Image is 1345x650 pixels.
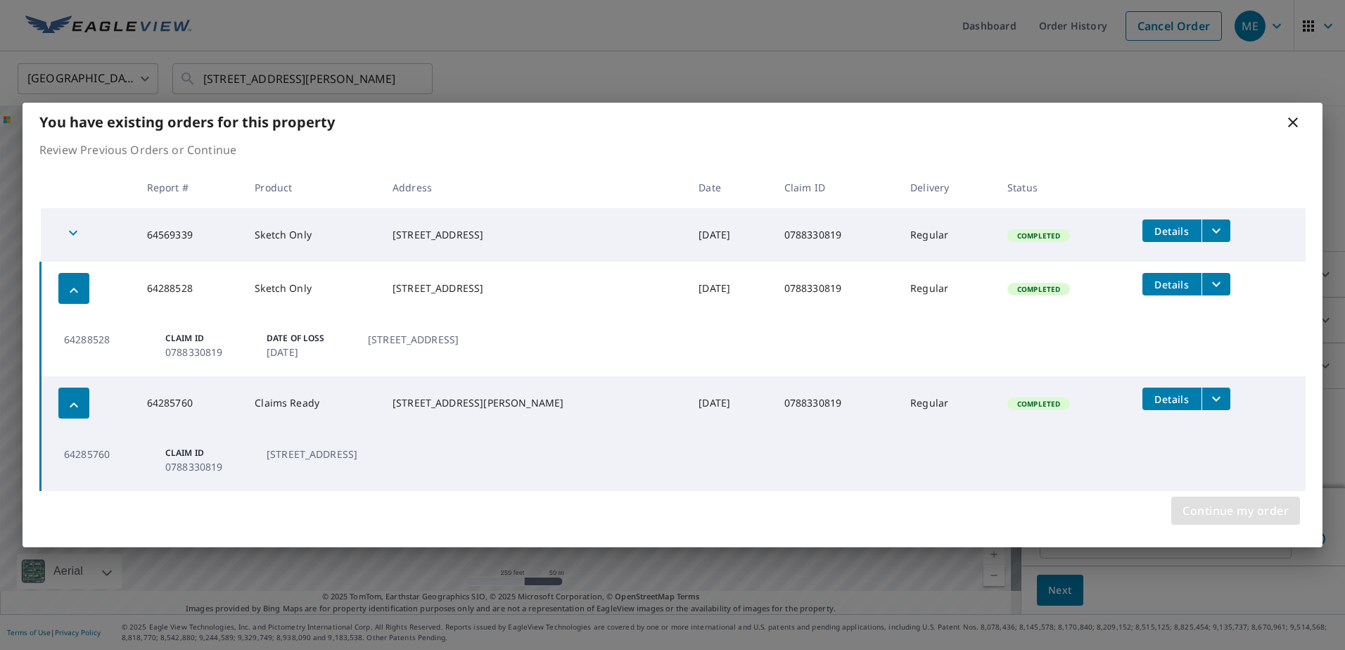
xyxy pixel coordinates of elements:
span: Details [1151,278,1193,291]
div: [STREET_ADDRESS] [393,281,676,295]
th: Product [243,167,381,208]
td: 64569339 [136,208,244,262]
p: 64288528 [64,332,148,347]
td: Regular [899,208,996,262]
td: 64288528 [136,262,244,315]
p: Review Previous Orders or Continue [39,141,1306,158]
p: 0788330819 [165,345,250,359]
div: [STREET_ADDRESS][PERSON_NAME] [393,396,676,410]
p: [DATE] [267,345,351,359]
button: Continue my order [1171,497,1300,525]
span: Details [1151,393,1193,406]
th: Date [687,167,773,208]
button: filesDropdownBtn-64285760 [1201,388,1230,410]
b: You have existing orders for this property [39,113,335,132]
button: detailsBtn-64569339 [1142,219,1201,242]
td: [DATE] [687,208,773,262]
span: Completed [1009,231,1069,241]
p: Claim ID [165,447,250,459]
td: Sketch Only [243,208,381,262]
div: [STREET_ADDRESS] [393,228,676,242]
td: 0788330819 [773,376,899,430]
p: 0788330819 [165,459,250,474]
td: Regular [899,262,996,315]
p: [STREET_ADDRESS] [267,447,357,461]
span: Continue my order [1183,501,1289,521]
span: Details [1151,224,1193,238]
th: Delivery [899,167,996,208]
button: detailsBtn-64285760 [1142,388,1201,410]
td: [DATE] [687,376,773,430]
span: Completed [1009,399,1069,409]
td: Claims Ready [243,376,381,430]
td: [DATE] [687,262,773,315]
button: detailsBtn-64288528 [1142,273,1201,295]
td: 0788330819 [773,262,899,315]
button: filesDropdownBtn-64569339 [1201,219,1230,242]
td: 0788330819 [773,208,899,262]
td: Sketch Only [243,262,381,315]
th: Claim ID [773,167,899,208]
p: Claim ID [165,332,250,345]
td: 64285760 [136,376,244,430]
p: Date of Loss [267,332,351,345]
td: Regular [899,376,996,430]
th: Address [381,167,687,208]
p: [STREET_ADDRESS] [368,332,459,347]
button: filesDropdownBtn-64288528 [1201,273,1230,295]
th: Status [996,167,1131,208]
p: 64285760 [64,447,148,461]
span: Completed [1009,284,1069,294]
th: Report # [136,167,244,208]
